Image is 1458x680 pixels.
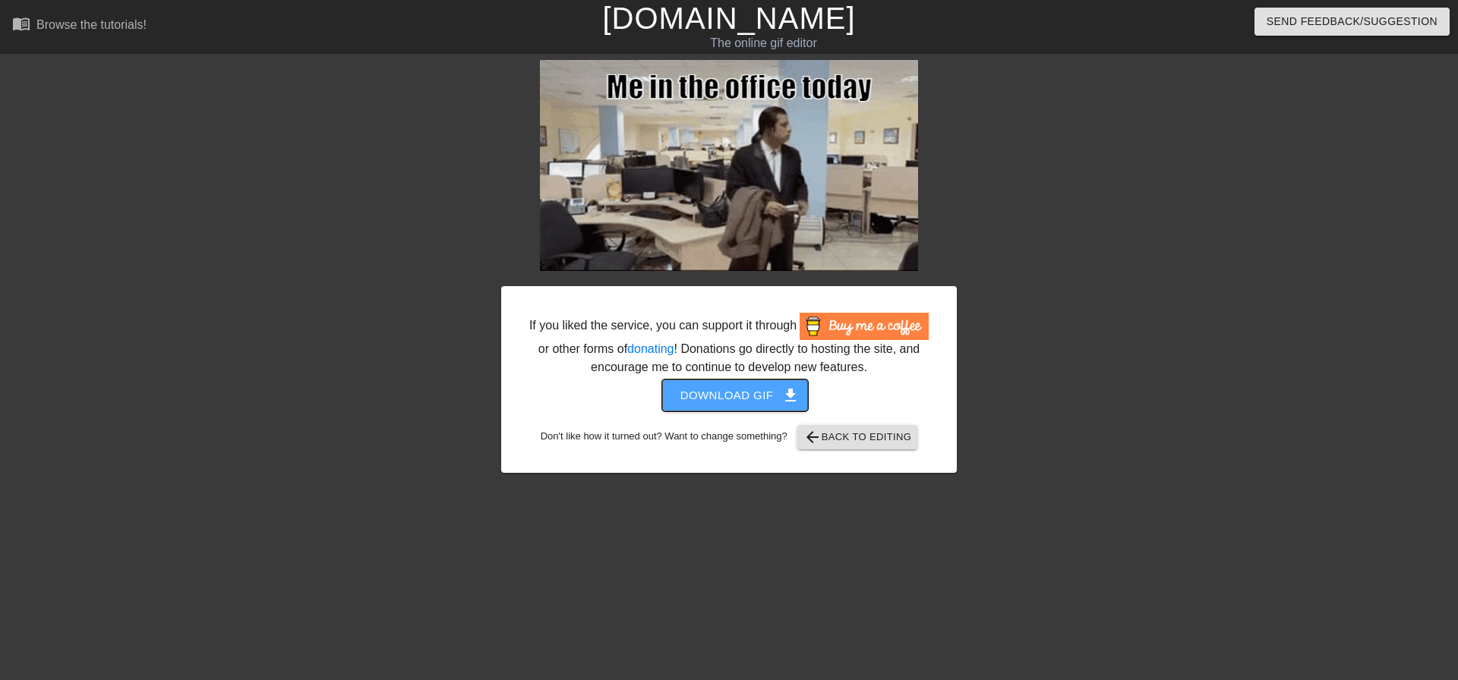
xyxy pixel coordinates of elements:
[540,60,918,271] img: LdJyPWGo.gif
[602,2,855,35] a: [DOMAIN_NAME]
[1267,12,1437,31] span: Send Feedback/Suggestion
[528,313,930,376] div: If you liked the service, you can support it through or other forms of ! Donations go directly to...
[800,313,929,340] img: Buy Me A Coffee
[803,428,822,446] span: arrow_back
[781,386,800,405] span: get_app
[525,425,933,449] div: Don't like how it turned out? Want to change something?
[627,342,674,355] a: donating
[36,18,147,31] div: Browse the tutorials!
[1254,8,1450,36] button: Send Feedback/Suggestion
[680,386,791,405] span: Download gif
[650,388,809,401] a: Download gif
[12,14,30,33] span: menu_book
[797,425,918,449] button: Back to Editing
[12,14,147,38] a: Browse the tutorials!
[662,379,809,411] button: Download gif
[494,34,1034,52] div: The online gif editor
[803,428,912,446] span: Back to Editing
